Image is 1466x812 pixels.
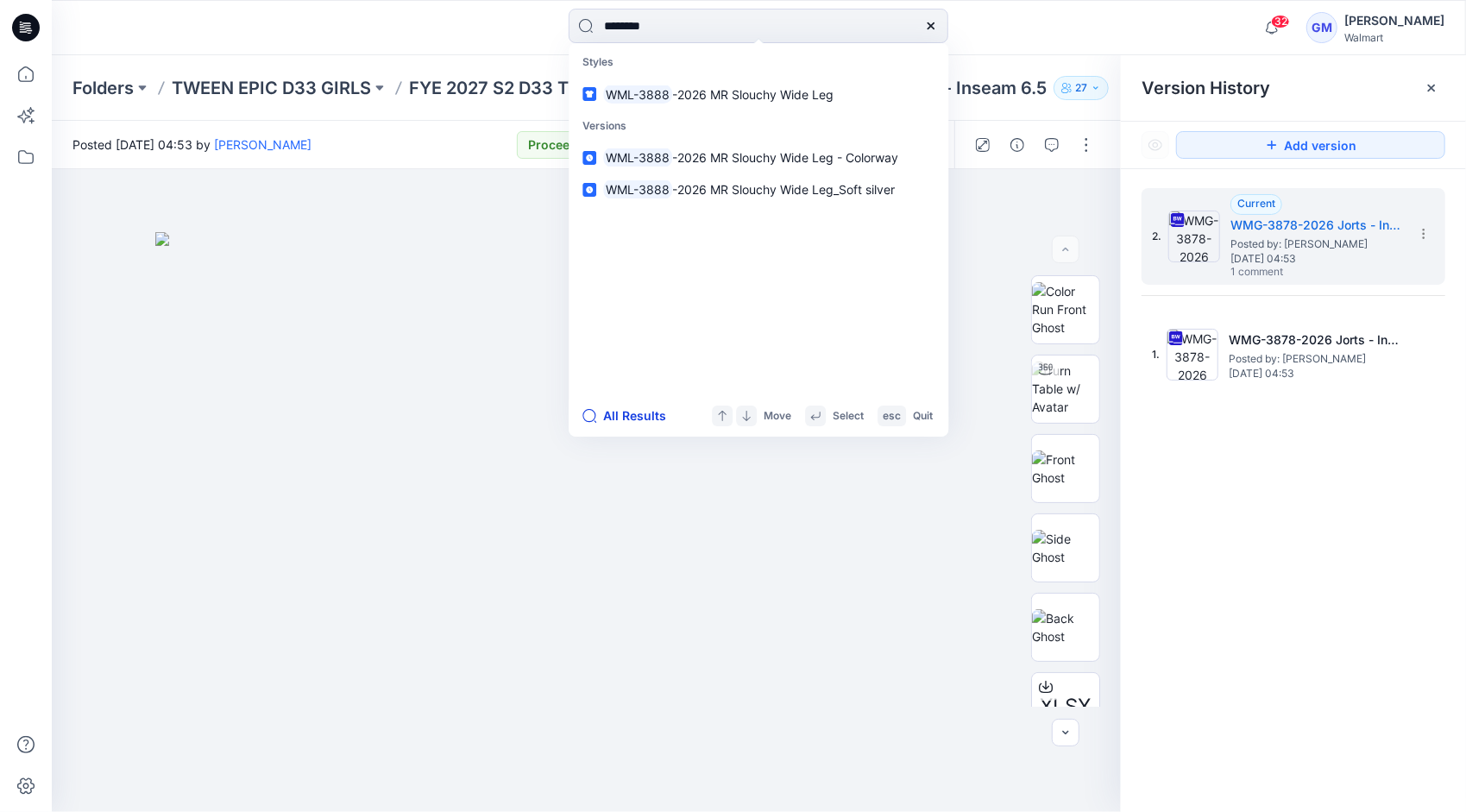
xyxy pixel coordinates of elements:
[1032,530,1099,566] img: Side Ghost
[1344,10,1444,31] div: [PERSON_NAME]
[1032,282,1099,337] img: Color Run Front Ghost
[1032,450,1099,487] img: Front Ghost
[603,148,672,167] mark: WML-3888
[1032,609,1099,645] img: Back Ghost
[409,76,707,100] a: FYE 2027 S2 D33 TWEEN GIRL EPIC
[1168,211,1220,262] img: WMG-3878-2026 Jorts - Inseam 6.5_Full Colorway
[1230,266,1351,280] span: 1 comment
[1152,229,1161,244] span: 2.
[172,76,371,100] a: TWEEN EPIC D33 GIRLS
[1142,78,1270,98] span: Version History
[1229,350,1401,368] span: Posted by: Gayan Mahawithanalage
[1075,79,1087,98] p: 27
[1237,197,1275,210] span: Current
[1176,131,1445,159] button: Add version
[572,110,945,142] p: Versions
[572,79,945,110] a: WML-3888-2026 MR Slouchy Wide Leg
[1041,691,1092,722] span: XLSX
[1032,362,1099,416] img: Turn Table w/ Avatar
[572,142,945,173] a: WML-3888-2026 MR Slouchy Wide Leg - Colorway
[764,407,791,425] p: Move
[1425,81,1438,95] button: Close
[1167,329,1218,381] img: WMG-3878-2026 Jorts - Inseam 6.5_Soft Silver
[1054,76,1109,100] button: 27
[1004,131,1031,159] button: Details
[1230,215,1403,236] h5: WMG-3878-2026 Jorts - Inseam 6.5_Full Colorway
[1230,253,1403,265] span: [DATE] 04:53
[672,150,898,165] span: -2026 MR Slouchy Wide Leg - Colorway
[572,47,945,79] p: Styles
[672,182,895,197] span: -2026 MR Slouchy Wide Leg_Soft silver
[582,406,677,426] button: All Results
[1230,236,1403,253] span: Posted by: Gayan Mahawithanalage
[672,87,834,102] span: -2026 MR Slouchy Wide Leg
[72,76,134,100] a: Folders
[913,407,933,425] p: Quit
[1229,368,1401,380] span: [DATE] 04:53
[572,173,945,205] a: WML-3888-2026 MR Slouchy Wide Leg_Soft silver
[603,179,672,199] mark: WML-3888
[883,407,901,425] p: esc
[1142,131,1169,159] button: Show Hidden Versions
[1152,347,1160,362] span: 1.
[603,85,672,104] mark: WML-3888
[1344,31,1444,44] div: Walmart
[1306,12,1337,43] div: GM
[1229,330,1401,350] h5: WMG-3878-2026 Jorts - Inseam 6.5_Soft Silver
[72,135,311,154] span: Posted [DATE] 04:53 by
[1271,15,1290,28] span: 32
[214,137,311,152] a: [PERSON_NAME]
[833,407,864,425] p: Select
